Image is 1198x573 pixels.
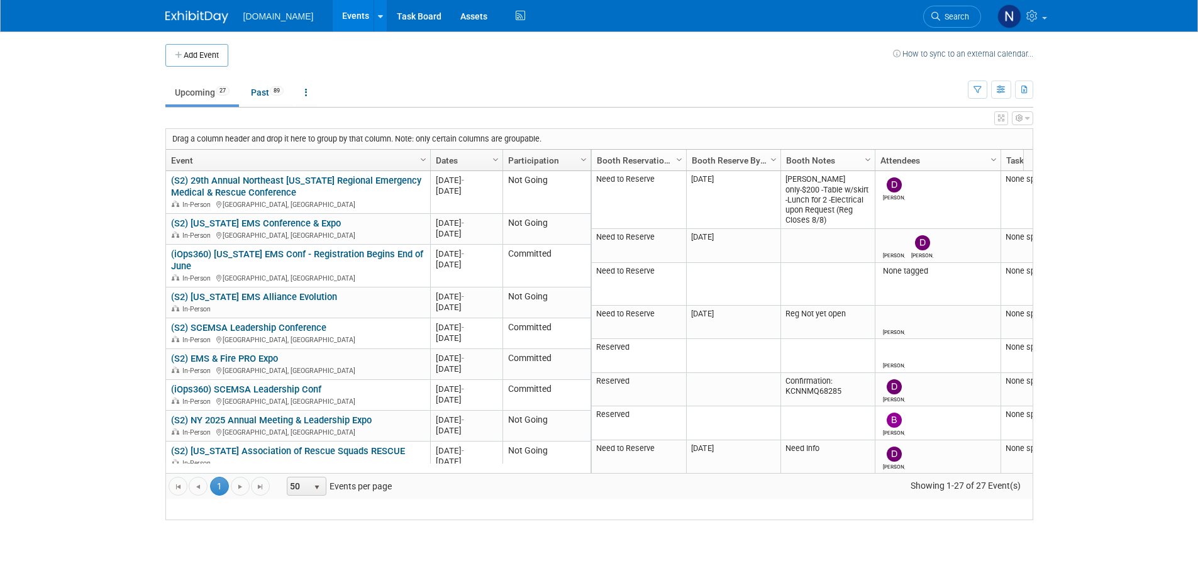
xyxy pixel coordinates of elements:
img: In-Person Event [172,428,179,435]
div: Dave/Rob . [883,462,905,470]
div: [DATE] [436,425,497,436]
img: In-Person Event [172,201,179,207]
span: Column Settings [768,155,779,165]
a: Booth Reservation Status [597,150,678,171]
img: Drew Saucier [887,345,902,360]
div: None specified [1006,409,1071,420]
div: [GEOGRAPHIC_DATA], [GEOGRAPHIC_DATA] [171,426,424,437]
a: (S2) 29th Annual Northeast [US_STATE] Regional Emergency Medical & Rescue Conference [171,175,421,198]
span: Column Settings [491,155,501,165]
div: None specified [1006,266,1071,276]
a: (S2) EMS & Fire PRO Expo [171,353,278,364]
td: [DATE] [686,440,780,474]
div: [DATE] [436,384,497,394]
a: Column Settings [672,150,686,169]
span: 89 [270,86,284,96]
span: In-Person [182,428,214,437]
div: [DATE] [436,291,497,302]
a: (S2) [US_STATE] Association of Rescue Squads RESCUE [171,445,405,457]
a: Column Settings [861,150,875,169]
td: Reserved [592,339,686,373]
div: [DATE] [436,456,497,467]
td: Not Going [502,411,591,442]
img: In-Person Event [172,305,179,311]
img: In-Person Event [172,231,179,238]
span: - [462,353,464,363]
td: Need Info [780,440,875,474]
td: Committed [502,318,591,349]
a: Booth Notes [786,150,867,171]
span: In-Person [182,398,214,406]
span: In-Person [182,305,214,313]
span: Go to the previous page [193,482,203,492]
span: Search [940,12,969,21]
a: (S2) NY 2025 Annual Meeting & Leadership Expo [171,414,372,426]
td: Committed [502,349,591,380]
a: Dates [436,150,494,171]
div: Drew Saucier [883,360,905,369]
img: Drew Saucier [887,235,902,250]
a: Column Settings [767,150,780,169]
span: - [462,446,464,455]
img: Nicholas Fischer [997,4,1021,28]
a: Participation [508,150,582,171]
div: [DATE] [436,322,497,333]
div: [DATE] [436,445,497,456]
td: Not Going [502,287,591,318]
img: ExhibitDay [165,11,228,23]
div: [GEOGRAPHIC_DATA], [GEOGRAPHIC_DATA] [171,272,424,283]
div: None tagged [880,266,996,276]
span: Column Settings [989,155,999,165]
td: [DATE] [686,229,780,263]
a: Upcoming27 [165,81,239,104]
div: Drew Saucier [883,327,905,335]
span: select [312,482,322,492]
div: Drag a column header and drop it here to group by that column. Note: only certain columns are gro... [166,129,1033,149]
img: In-Person Event [172,398,179,404]
span: Column Settings [863,155,873,165]
div: [GEOGRAPHIC_DATA], [GEOGRAPHIC_DATA] [171,334,424,345]
a: (S2) SCEMSA Leadership Conference [171,322,326,333]
td: Need to Reserve [592,440,686,474]
div: Drew Saucier [883,250,905,259]
a: Tasks [1006,150,1068,171]
a: Go to the first page [169,477,187,496]
span: [DOMAIN_NAME] [243,11,314,21]
span: Go to the first page [173,482,183,492]
span: In-Person [182,367,214,375]
a: Go to the previous page [189,477,208,496]
img: Drew Saucier [887,312,902,327]
td: Not Going [502,214,591,245]
div: [DATE] [436,218,497,228]
div: None specified [1006,443,1071,453]
td: Reserved [592,373,686,407]
div: [DATE] [436,248,497,259]
span: - [462,292,464,301]
div: [DATE] [436,175,497,186]
img: Dave/Rob . [887,447,902,462]
a: Past89 [241,81,293,104]
td: [PERSON_NAME] only-$200 -Table w/skirt -Lunch for 2 -Electrical upon Request (Reg Closes 8/8) [780,171,875,229]
a: Column Settings [416,150,430,169]
span: - [462,384,464,394]
div: [DATE] [436,228,497,239]
td: Need to Reserve [592,263,686,306]
td: Not Going [502,442,591,472]
a: Search [923,6,981,28]
span: - [462,323,464,332]
button: Add Event [165,44,228,67]
span: Go to the last page [255,482,265,492]
a: Attendees [880,150,992,171]
img: Dave/Rob . [887,177,902,192]
a: Event [171,150,422,171]
a: Go to the next page [231,477,250,496]
td: [DATE] [686,306,780,340]
td: Need to Reserve [592,171,686,229]
a: Column Settings [489,150,502,169]
td: [DATE] [686,171,780,229]
span: Column Settings [418,155,428,165]
img: In-Person Event [172,336,179,342]
div: [DATE] [436,353,497,364]
a: Go to the last page [251,477,270,496]
td: Reg Not yet open [780,306,875,340]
